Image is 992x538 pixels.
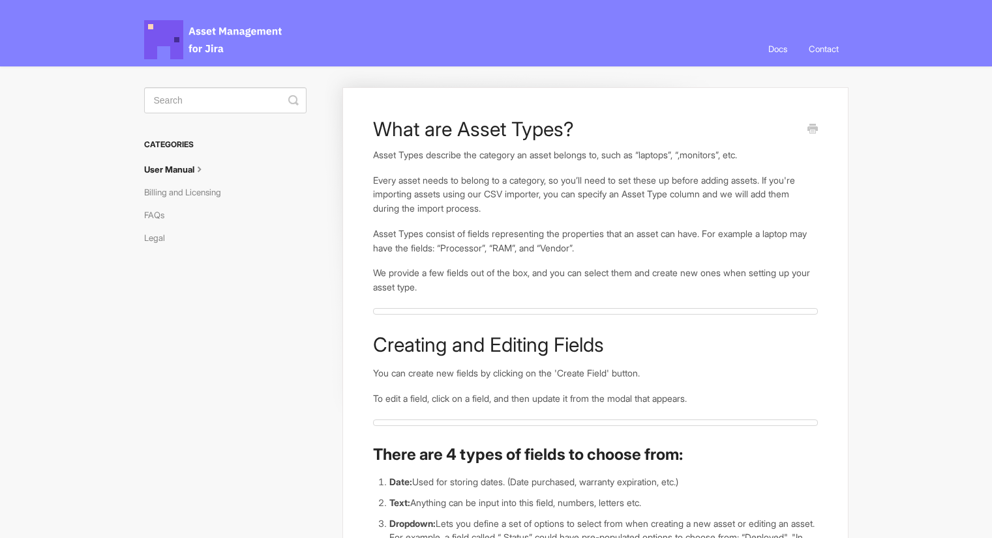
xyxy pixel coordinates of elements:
[144,20,284,59] span: Asset Management for Jira Docs
[144,227,175,248] a: Legal
[373,227,817,255] p: Asset Types consist of fields representing the properties that an asset can have. For example a l...
[373,266,817,294] p: We provide a few fields out of the box, and you can select them and create new ones when setting ...
[759,31,797,66] a: Docs
[373,148,817,162] p: Asset Types describe the category an asset belongs to, such as “laptops”, “,monitors”, etc.
[389,496,817,510] li: Anything can be input into this field, numbers, letters etc.
[144,182,231,203] a: Billing and Licensing
[144,205,174,225] a: FAQs
[373,333,817,356] h1: Creating and Editing Fields
[389,475,817,489] li: Used for storing dates. (Date purchased, warranty expiration, etc.)
[144,133,307,156] h3: Categories
[373,391,817,406] p: To edit a field, click on a field, and then update it from the modal that appears.
[144,159,216,180] a: User Manual
[373,117,798,141] h1: What are Asset Types?
[144,87,307,113] input: Search
[389,518,436,529] strong: Dropdown:
[389,476,412,487] strong: Date:
[389,497,410,508] strong: Text:
[799,31,849,66] a: Contact
[373,173,817,216] p: Every asset needs to belong to a category, so you’ll need to set these up before adding assets. I...
[373,366,817,380] p: You can create new fields by clicking on the 'Create Field' button.
[373,444,817,465] h2: There are 4 types of fields to choose from:
[807,122,818,137] a: Print this Article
